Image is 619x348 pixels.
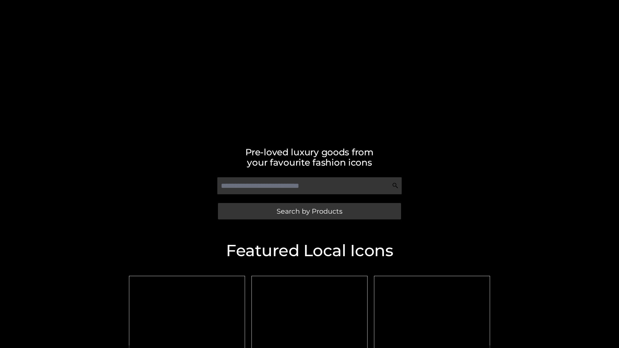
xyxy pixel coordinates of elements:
[392,182,398,189] img: Search Icon
[277,208,342,215] span: Search by Products
[126,147,493,168] h2: Pre-loved luxury goods from your favourite fashion icons
[218,203,401,219] a: Search by Products
[126,243,493,259] h2: Featured Local Icons​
